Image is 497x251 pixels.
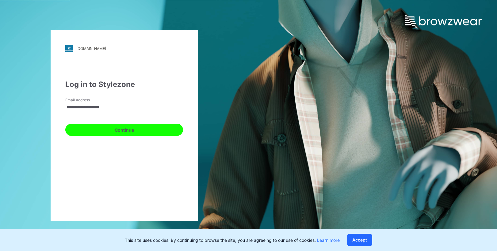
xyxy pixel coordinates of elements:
button: Continue [65,124,183,136]
a: Learn more [317,238,340,243]
label: Email Address [65,97,108,103]
img: browzwear-logo.73288ffb.svg [405,15,482,26]
div: Log in to Stylezone [65,79,183,90]
div: [DOMAIN_NAME] [76,46,106,51]
p: This site uses cookies. By continuing to browse the site, you are agreeing to our use of cookies. [125,237,340,243]
img: svg+xml;base64,PHN2ZyB3aWR0aD0iMjgiIGhlaWdodD0iMjgiIHZpZXdCb3g9IjAgMCAyOCAyOCIgZmlsbD0ibm9uZSIgeG... [65,45,73,52]
button: Accept [347,234,372,246]
a: [DOMAIN_NAME] [65,45,183,52]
